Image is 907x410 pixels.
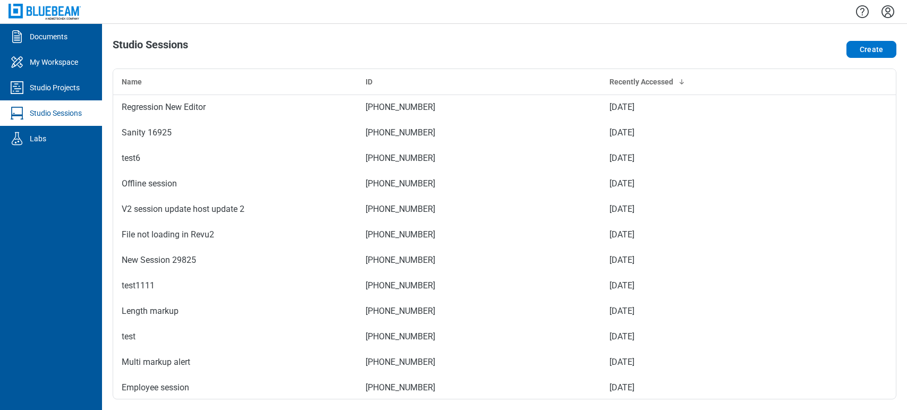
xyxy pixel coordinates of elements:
[601,247,845,273] td: [DATE]
[357,120,601,146] td: [PHONE_NUMBER]
[9,54,26,71] svg: My Workspace
[357,375,601,400] td: [PHONE_NUMBER]
[601,324,845,349] td: [DATE]
[122,254,349,267] div: New Session 29825
[601,171,845,197] td: [DATE]
[366,76,592,87] div: ID
[122,356,349,369] div: Multi markup alert
[9,105,26,122] svg: Studio Sessions
[122,381,349,394] div: Employee session
[601,197,845,222] td: [DATE]
[122,203,349,216] div: V2 session update host update 2
[357,349,601,375] td: [PHONE_NUMBER]
[9,79,26,96] svg: Studio Projects
[357,298,601,324] td: [PHONE_NUMBER]
[357,95,601,120] td: [PHONE_NUMBER]
[879,3,896,21] button: Settings
[846,41,896,58] button: Create
[122,76,349,87] div: Name
[357,222,601,247] td: [PHONE_NUMBER]
[9,28,26,45] svg: Documents
[9,4,81,19] img: Bluebeam, Inc.
[30,108,82,118] div: Studio Sessions
[601,349,845,375] td: [DATE]
[122,279,349,292] div: test1111
[601,298,845,324] td: [DATE]
[601,120,845,146] td: [DATE]
[357,197,601,222] td: [PHONE_NUMBER]
[357,146,601,171] td: [PHONE_NUMBER]
[357,247,601,273] td: [PHONE_NUMBER]
[30,31,67,42] div: Documents
[122,330,349,343] div: test
[122,305,349,318] div: Length markup
[113,39,188,56] h1: Studio Sessions
[122,126,349,139] div: Sanity 16925
[609,76,836,87] div: Recently Accessed
[357,171,601,197] td: [PHONE_NUMBER]
[357,273,601,298] td: [PHONE_NUMBER]
[9,130,26,147] svg: Labs
[30,82,80,93] div: Studio Projects
[122,228,349,241] div: File not loading in Revu2
[601,222,845,247] td: [DATE]
[601,375,845,400] td: [DATE]
[122,177,349,190] div: Offline session
[30,133,46,144] div: Labs
[601,273,845,298] td: [DATE]
[601,95,845,120] td: [DATE]
[601,146,845,171] td: [DATE]
[30,57,78,67] div: My Workspace
[122,152,349,165] div: test6
[122,101,349,114] div: Regression New Editor
[357,324,601,349] td: [PHONE_NUMBER]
